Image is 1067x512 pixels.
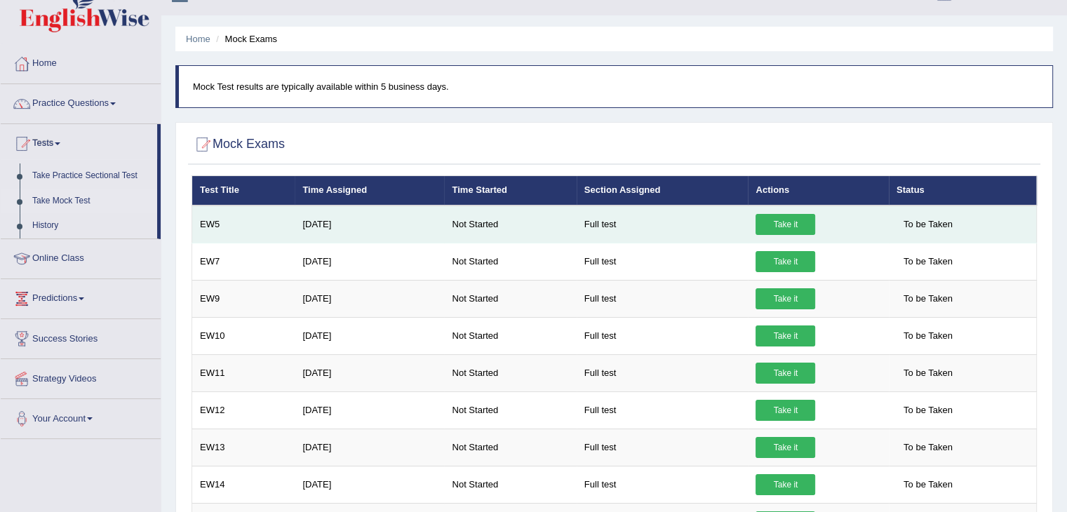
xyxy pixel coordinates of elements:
[577,176,749,206] th: Section Assigned
[577,317,749,354] td: Full test
[756,251,815,272] a: Take it
[1,239,161,274] a: Online Class
[577,391,749,429] td: Full test
[192,280,295,317] td: EW9
[1,84,161,119] a: Practice Questions
[889,176,1037,206] th: Status
[295,354,444,391] td: [DATE]
[192,176,295,206] th: Test Title
[295,391,444,429] td: [DATE]
[897,437,960,458] span: To be Taken
[444,206,576,243] td: Not Started
[444,243,576,280] td: Not Started
[26,213,157,238] a: History
[897,400,960,421] span: To be Taken
[192,317,295,354] td: EW10
[444,280,576,317] td: Not Started
[192,391,295,429] td: EW12
[897,325,960,346] span: To be Taken
[444,354,576,391] td: Not Started
[444,176,576,206] th: Time Started
[295,429,444,466] td: [DATE]
[577,466,749,503] td: Full test
[192,134,285,155] h2: Mock Exams
[577,206,749,243] td: Full test
[1,399,161,434] a: Your Account
[295,317,444,354] td: [DATE]
[213,32,277,46] li: Mock Exams
[756,325,815,346] a: Take it
[756,437,815,458] a: Take it
[444,466,576,503] td: Not Started
[756,400,815,421] a: Take it
[577,429,749,466] td: Full test
[26,163,157,189] a: Take Practice Sectional Test
[756,363,815,384] a: Take it
[444,391,576,429] td: Not Started
[193,80,1038,93] p: Mock Test results are typically available within 5 business days.
[295,280,444,317] td: [DATE]
[26,189,157,214] a: Take Mock Test
[897,363,960,384] span: To be Taken
[756,288,815,309] a: Take it
[295,243,444,280] td: [DATE]
[295,206,444,243] td: [DATE]
[192,243,295,280] td: EW7
[756,214,815,235] a: Take it
[756,474,815,495] a: Take it
[192,354,295,391] td: EW11
[295,466,444,503] td: [DATE]
[444,429,576,466] td: Not Started
[1,124,157,159] a: Tests
[444,317,576,354] td: Not Started
[192,429,295,466] td: EW13
[577,354,749,391] td: Full test
[1,279,161,314] a: Predictions
[897,474,960,495] span: To be Taken
[897,214,960,235] span: To be Taken
[186,34,210,44] a: Home
[295,176,444,206] th: Time Assigned
[1,359,161,394] a: Strategy Videos
[897,251,960,272] span: To be Taken
[748,176,888,206] th: Actions
[1,319,161,354] a: Success Stories
[1,44,161,79] a: Home
[577,243,749,280] td: Full test
[577,280,749,317] td: Full test
[192,466,295,503] td: EW14
[897,288,960,309] span: To be Taken
[192,206,295,243] td: EW5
